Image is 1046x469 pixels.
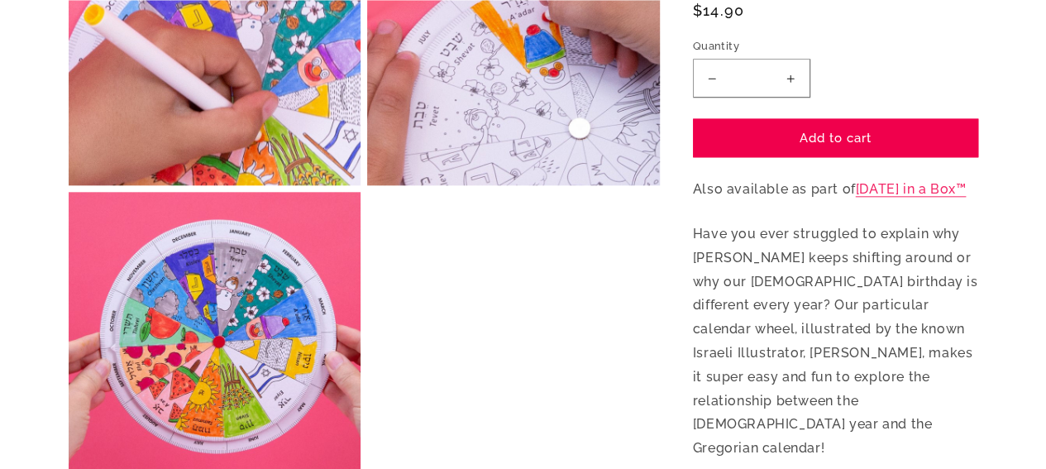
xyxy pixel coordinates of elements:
[856,181,967,197] a: [DATE] in a Box™
[693,118,978,157] button: Add to cart
[693,223,978,461] p: Have you ever struggled to explain why [PERSON_NAME] keeps shifting around or why our [DEMOGRAPHI...
[693,37,978,54] label: Quantity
